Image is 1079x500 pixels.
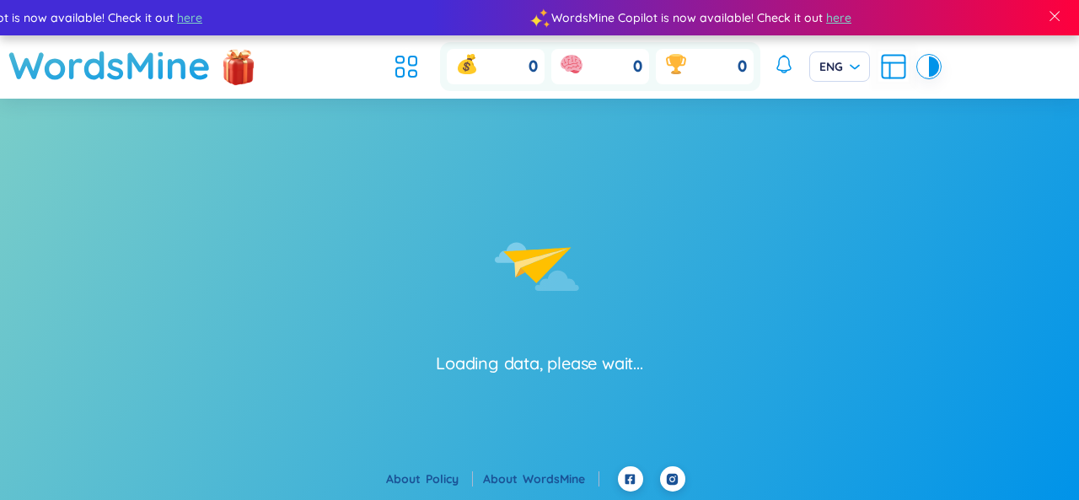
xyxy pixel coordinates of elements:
[436,352,642,375] div: Loading data, please wait...
[222,41,255,92] img: flashSalesIcon.a7f4f837.png
[633,56,642,78] span: 0
[529,56,538,78] span: 0
[738,56,747,78] span: 0
[134,8,159,27] span: here
[8,35,211,95] a: WordsMine
[386,470,473,488] div: About
[483,470,599,488] div: About
[819,58,860,75] span: ENG
[783,8,808,27] span: here
[426,471,473,487] a: Policy
[523,471,599,487] a: WordsMine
